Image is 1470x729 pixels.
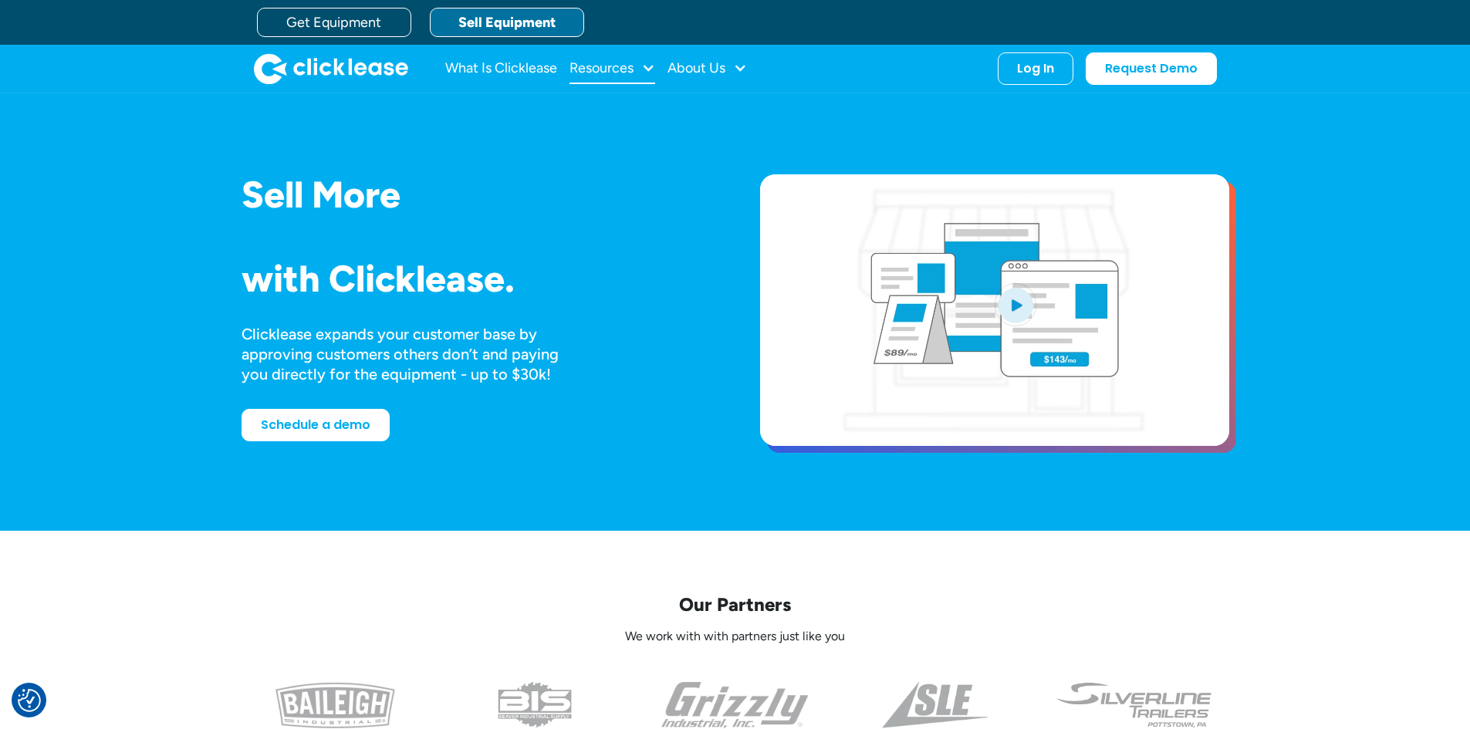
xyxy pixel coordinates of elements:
[661,682,809,728] img: the grizzly industrial inc logo
[430,8,584,37] a: Sell Equipment
[1086,52,1217,85] a: Request Demo
[760,174,1229,446] a: open lightbox
[569,53,655,84] div: Resources
[1056,682,1214,728] img: undefined
[18,689,41,712] button: Consent Preferences
[242,409,390,441] a: Schedule a demo
[242,629,1229,645] p: We work with with partners just like you
[667,53,747,84] div: About Us
[1017,61,1054,76] div: Log In
[882,682,988,728] img: a black and white photo of the side of a triangle
[242,324,587,384] div: Clicklease expands your customer base by approving customers others don’t and paying you directly...
[254,53,408,84] img: Clicklease logo
[445,53,557,84] a: What Is Clicklease
[242,258,711,299] h1: with Clicklease.
[18,689,41,712] img: Revisit consent button
[254,53,408,84] a: home
[257,8,411,37] a: Get Equipment
[275,682,395,728] img: baileigh logo
[995,283,1036,326] img: Blue play button logo on a light blue circular background
[242,592,1229,616] p: Our Partners
[498,682,572,728] img: the logo for beaver industrial supply
[242,174,711,215] h1: Sell More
